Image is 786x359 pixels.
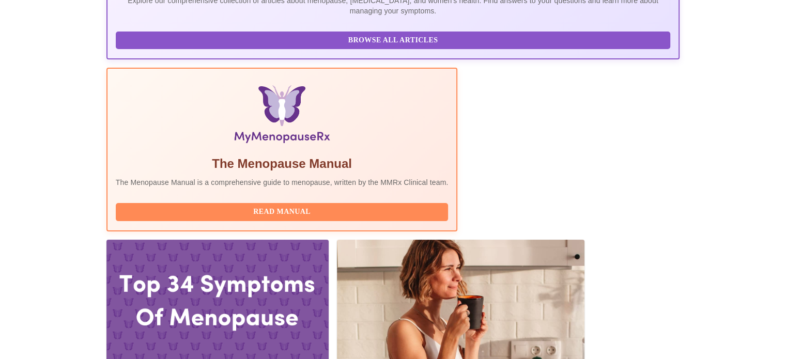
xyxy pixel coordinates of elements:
img: Menopause Manual [168,85,395,147]
h5: The Menopause Manual [116,155,449,172]
button: Browse All Articles [116,32,671,50]
span: Browse All Articles [126,34,660,47]
a: Browse All Articles [116,35,673,44]
p: The Menopause Manual is a comprehensive guide to menopause, written by the MMRx Clinical team. [116,177,449,188]
span: Read Manual [126,206,438,218]
a: Read Manual [116,207,451,215]
button: Read Manual [116,203,449,221]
